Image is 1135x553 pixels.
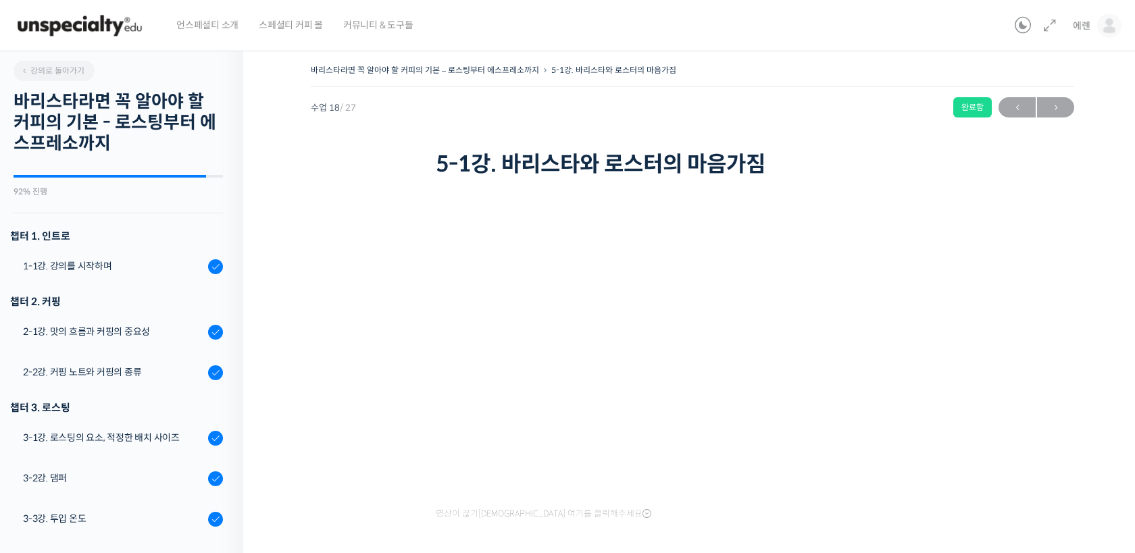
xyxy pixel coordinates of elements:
a: 5-1강. 바리스타와 로스터의 마음가짐 [551,65,676,75]
span: 영상이 끊기[DEMOGRAPHIC_DATA] 여기를 클릭해주세요 [436,508,651,519]
div: 1-1강. 강의를 시작하며 [23,259,204,273]
a: ←이전 [999,97,1036,117]
a: 강의로 돌아가기 [14,61,95,81]
a: 다음→ [1037,97,1074,117]
div: 챕터 2. 커핑 [10,292,223,311]
div: 챕터 3. 로스팅 [10,398,223,417]
span: → [1037,99,1074,117]
h1: 5-1강. 바리스타와 로스터의 마음가짐 [436,151,949,177]
div: 2-1강. 맛의 흐름과 커핑의 중요성 [23,324,204,339]
a: 바리스타라면 꼭 알아야 할 커피의 기본 – 로스팅부터 에스프레소까지 [311,65,539,75]
div: 2-2강. 커핑 노트와 커핑의 종류 [23,365,204,379]
div: 92% 진행 [14,188,223,196]
span: / 27 [340,102,356,113]
span: 에렌 [1073,20,1090,32]
div: 완료함 [953,97,992,117]
span: 강의로 돌아가기 [20,65,84,76]
h2: 바리스타라면 꼭 알아야 할 커피의 기본 - 로스팅부터 에스프레소까지 [14,91,223,155]
span: 수업 18 [311,103,356,112]
div: 3-2강. 댐퍼 [23,471,204,485]
span: ← [999,99,1036,117]
div: 3-1강. 로스팅의 요소, 적정한 배치 사이즈 [23,430,204,445]
div: 3-3강. 투입 온도 [23,511,204,526]
h3: 챕터 1. 인트로 [10,227,223,245]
